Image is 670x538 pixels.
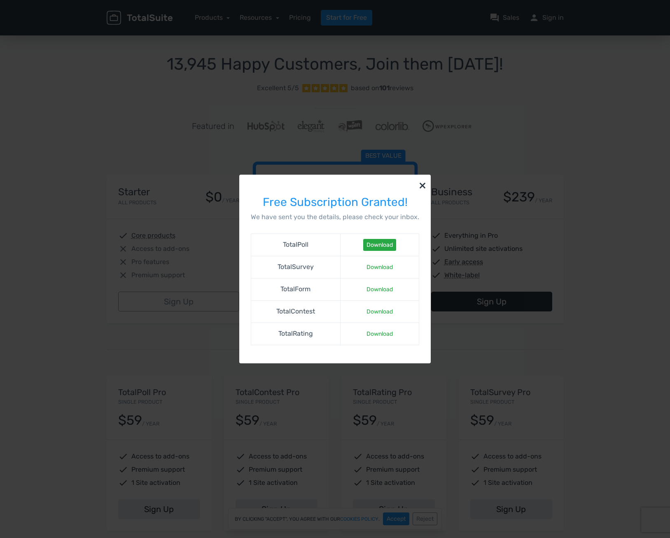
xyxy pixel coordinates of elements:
a: Download [363,306,396,318]
td: TotalContest [251,300,341,323]
td: TotalForm [251,278,341,300]
td: TotalRating [251,323,341,345]
td: TotalPoll [251,234,341,256]
button: × [414,175,431,195]
a: Download [363,239,396,251]
p: We have sent you the details, please check your inbox. [251,212,419,222]
a: Download [363,261,396,273]
a: Download [363,328,396,340]
td: TotalSurvey [251,256,341,278]
h3: Free Subscription Granted! [251,196,419,209]
a: Download [363,283,396,295]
